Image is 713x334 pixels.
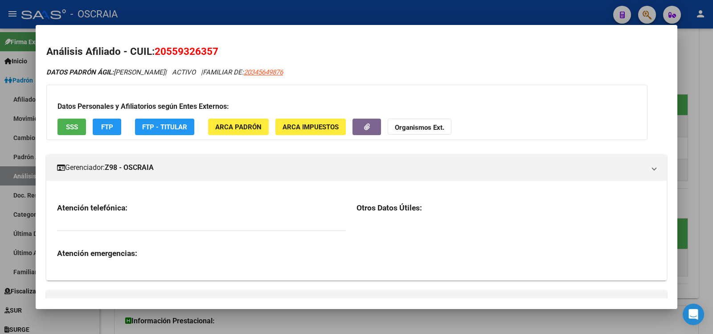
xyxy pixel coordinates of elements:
h3: Atención telefónica: [57,203,346,213]
span: ARCA Padrón [215,123,262,131]
span: [PERSON_NAME] [46,68,165,76]
span: 20559326357 [155,45,218,57]
button: FTP - Titular [135,119,194,135]
button: ARCA Padrón [208,119,269,135]
button: FTP [93,119,121,135]
h2: Análisis Afiliado - CUIL: [46,44,667,59]
span: FTP - Titular [142,123,187,131]
span: 20345649876 [244,68,283,76]
span: ARCA Impuestos [283,123,339,131]
button: SSS [57,119,86,135]
span: FTP [101,123,113,131]
h3: Otros Datos Útiles: [356,203,656,213]
mat-panel-title: Gerenciador: [57,162,645,173]
i: | ACTIVO | [46,68,283,76]
span: FAMILIAR DE: [203,68,283,76]
button: ARCA Impuestos [275,119,346,135]
div: Gerenciador:Z98 - OSCRAIA [46,181,667,280]
span: SSS [66,123,78,131]
strong: Z98 - OSCRAIA [105,162,154,173]
mat-expansion-panel-header: Datos de Empadronamiento [46,290,667,317]
h3: Atención emergencias: [57,248,346,258]
strong: DATOS PADRÓN ÁGIL: [46,68,114,76]
button: Organismos Ext. [388,119,451,135]
h3: Datos Personales y Afiliatorios según Entes Externos: [57,101,636,112]
strong: Organismos Ext. [395,124,444,132]
mat-expansion-panel-header: Gerenciador:Z98 - OSCRAIA [46,154,667,181]
div: Open Intercom Messenger [683,304,704,325]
